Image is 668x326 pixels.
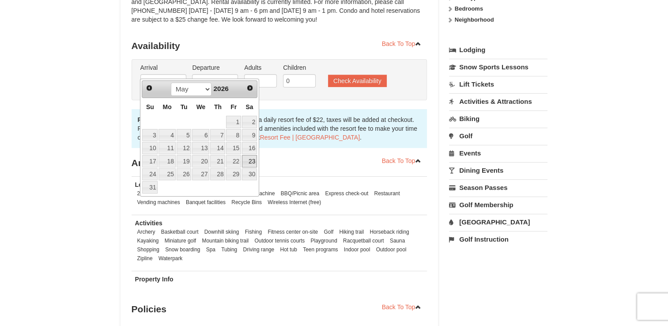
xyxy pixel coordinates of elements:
[142,168,158,181] a: 24
[132,300,427,318] h3: Policies
[210,129,225,141] a: 7
[163,103,172,110] span: Monday
[135,236,161,245] li: Kayaking
[374,245,409,254] li: Outdoor pool
[204,245,218,254] li: Spa
[135,189,182,198] li: 24-hour front desk
[192,168,209,181] a: 27
[328,75,387,87] button: Check Availability
[341,236,386,245] li: Racquetball court
[242,155,257,167] a: 23
[242,168,257,181] a: 30
[449,42,547,58] a: Lodging
[246,84,253,91] span: Next
[449,197,547,213] a: Golf Membership
[229,198,264,207] li: Recycle Bins
[146,103,154,110] span: Sunday
[449,179,547,196] a: Season Passes
[244,82,256,94] a: Next
[321,227,336,236] li: Golf
[242,142,257,154] a: 16
[337,227,366,236] li: Hiking trail
[140,63,186,72] label: Arrival
[142,142,158,154] a: 10
[253,236,307,245] li: Outdoor tennis courts
[449,110,547,127] a: Biking
[230,103,237,110] span: Friday
[135,245,162,254] li: Shopping
[192,142,209,154] a: 13
[278,245,299,254] li: Hot tub
[214,103,222,110] span: Thursday
[163,245,202,254] li: Snow boarding
[283,63,316,72] label: Children
[242,116,257,128] a: 2
[159,129,175,141] a: 4
[376,300,427,314] a: Back To Top
[260,134,360,141] a: Resort Fee | [GEOGRAPHIC_DATA]
[309,236,340,245] li: Playground
[202,227,242,236] li: Downhill skiing
[200,236,251,245] li: Mountain biking trail
[449,128,547,144] a: Golf
[146,84,153,91] span: Prev
[159,142,175,154] a: 11
[226,155,241,167] a: 22
[226,168,241,181] a: 29
[244,63,277,72] label: Adults
[159,155,175,167] a: 18
[156,254,185,263] li: Waterpark
[177,155,192,167] a: 19
[376,154,427,167] a: Back To Top
[243,227,264,236] li: Fishing
[449,214,547,230] a: [GEOGRAPHIC_DATA]
[192,63,238,72] label: Departure
[246,103,253,110] span: Saturday
[265,198,323,207] li: Wireless Internet (free)
[449,231,547,247] a: Golf Instruction
[376,37,427,50] a: Back To Top
[132,109,427,148] div: the nightly rates below include a daily resort fee of $22, taxes will be added at checkout. For m...
[143,82,155,94] a: Prev
[142,129,158,141] a: 3
[449,162,547,178] a: Dining Events
[159,168,175,181] a: 25
[177,142,192,154] a: 12
[184,198,228,207] li: Banquet facilities
[177,168,192,181] a: 26
[132,154,427,172] h3: Amenities
[181,103,188,110] span: Tuesday
[138,116,174,123] strong: Please note:
[301,245,340,254] li: Teen programs
[135,181,192,188] strong: Location Amenities
[192,129,209,141] a: 6
[135,276,174,283] strong: Property Info
[192,155,209,167] a: 20
[210,168,225,181] a: 28
[449,76,547,92] a: Lift Tickets
[323,189,370,198] li: Express check-out
[162,236,198,245] li: Miniature golf
[135,227,158,236] li: Archery
[226,129,241,141] a: 8
[142,155,158,167] a: 17
[226,142,241,154] a: 15
[135,220,162,227] strong: Activities
[219,245,239,254] li: Tubing
[279,189,321,198] li: BBQ/Picnic area
[241,245,276,254] li: Driving range
[135,254,155,263] li: Zipline
[449,145,547,161] a: Events
[159,227,201,236] li: Basketball court
[142,181,158,193] a: 31
[135,198,182,207] li: Vending machines
[342,245,373,254] li: Indoor pool
[196,103,206,110] span: Wednesday
[372,189,402,198] li: Restaurant
[213,85,228,92] span: 2026
[210,155,225,167] a: 21
[210,142,225,154] a: 14
[265,227,320,236] li: Fitness center on-site
[242,129,257,141] a: 9
[455,5,483,12] strong: Bedrooms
